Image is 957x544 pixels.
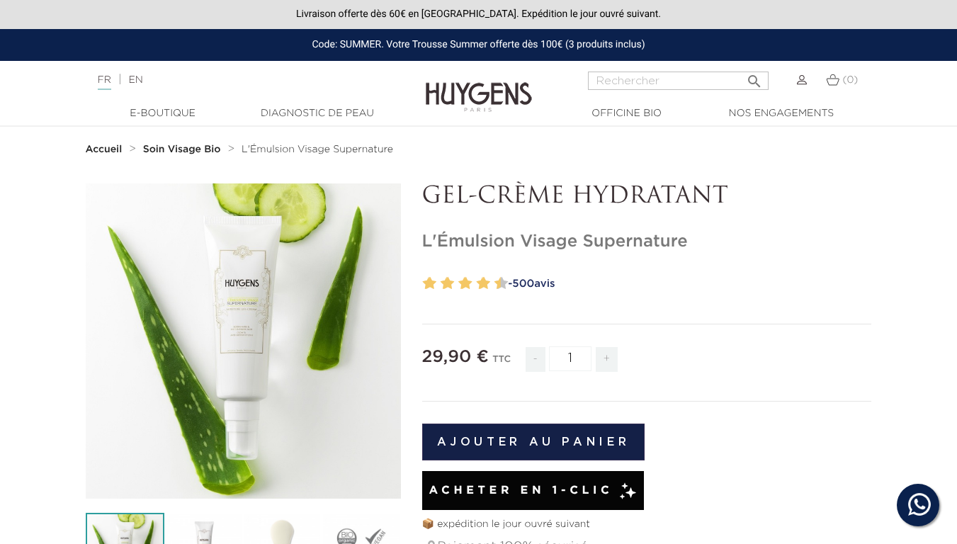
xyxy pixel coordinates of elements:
span: 500 [512,278,534,289]
a: E-Boutique [92,106,234,121]
button:  [742,67,767,86]
label: 6 [462,273,472,294]
a: FR [98,75,111,90]
label: 4 [443,273,454,294]
label: 5 [455,273,460,294]
strong: Accueil [86,144,123,154]
i:  [746,69,763,86]
div: TTC [492,344,511,382]
label: 3 [438,273,443,294]
a: Nos engagements [710,106,852,121]
label: 10 [497,273,508,294]
input: Rechercher [588,72,769,90]
button: Ajouter au panier [422,424,645,460]
span: (0) [842,75,858,85]
label: 9 [492,273,497,294]
strong: Soin Visage Bio [143,144,221,154]
label: 1 [420,273,425,294]
p: GEL-CRÈME HYDRATANT [422,183,872,210]
img: Huygens [426,59,532,114]
a: Officine Bio [556,106,698,121]
label: 8 [480,273,490,294]
div: | [91,72,388,89]
a: Soin Visage Bio [143,144,225,155]
span: 29,90 € [422,348,489,365]
span: - [526,347,545,372]
p: 📦 expédition le jour ouvré suivant [422,517,872,532]
label: 7 [473,273,478,294]
a: EN [128,75,142,85]
h1: L'Émulsion Visage Supernature [422,232,872,252]
input: Quantité [549,346,591,371]
a: L'Émulsion Visage Supernature [242,144,393,155]
a: -500avis [504,273,872,295]
span: L'Émulsion Visage Supernature [242,144,393,154]
span: + [596,347,618,372]
a: Accueil [86,144,125,155]
a: Diagnostic de peau [247,106,388,121]
label: 2 [426,273,436,294]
